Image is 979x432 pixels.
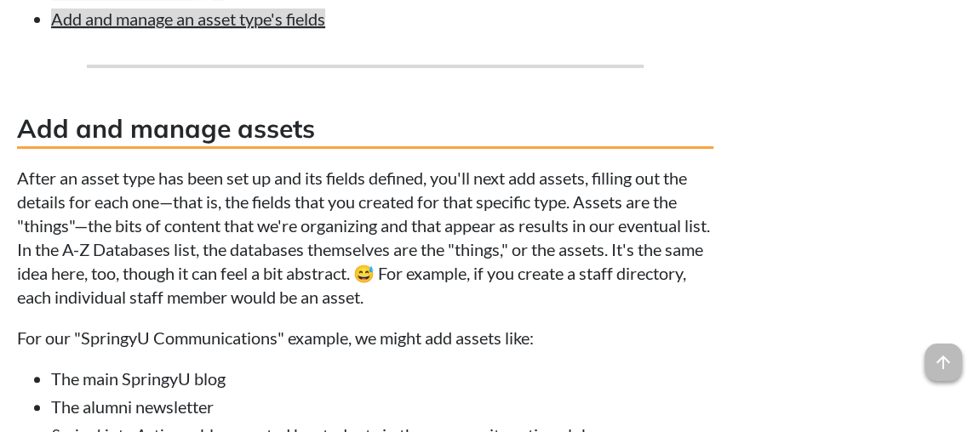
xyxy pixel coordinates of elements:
h3: Add and manage assets [17,111,713,149]
a: Add and manage an asset type's fields [51,9,325,29]
span: arrow_upward [925,344,962,381]
li: The main SpringyU blog [51,367,713,390]
p: After an asset type has been set up and its fields defined, you'll next add assets, filling out t... [17,166,713,309]
li: The alumni newsletter [51,395,713,418]
p: For our "SpringyU Communications" example, we might add assets like: [17,326,713,350]
a: arrow_upward [925,345,962,366]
